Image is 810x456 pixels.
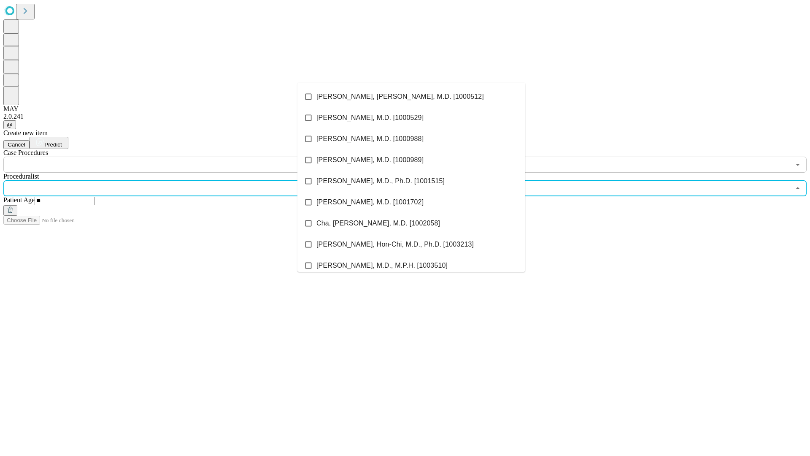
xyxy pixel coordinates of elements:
[7,122,13,128] span: @
[8,141,25,148] span: Cancel
[3,113,807,120] div: 2.0.241
[30,137,68,149] button: Predict
[316,176,445,186] span: [PERSON_NAME], M.D., Ph.D. [1001515]
[316,218,440,228] span: Cha, [PERSON_NAME], M.D. [1002058]
[316,113,424,123] span: [PERSON_NAME], M.D. [1000529]
[3,129,48,136] span: Create new item
[3,149,48,156] span: Scheduled Procedure
[316,239,474,250] span: [PERSON_NAME], Hon-Chi, M.D., Ph.D. [1003213]
[44,141,62,148] span: Predict
[3,120,16,129] button: @
[3,196,35,204] span: Patient Age
[792,182,804,194] button: Close
[792,159,804,171] button: Open
[3,173,39,180] span: Proceduralist
[3,140,30,149] button: Cancel
[3,105,807,113] div: MAY
[316,134,424,144] span: [PERSON_NAME], M.D. [1000988]
[316,261,448,271] span: [PERSON_NAME], M.D., M.P.H. [1003510]
[316,155,424,165] span: [PERSON_NAME], M.D. [1000989]
[316,197,424,207] span: [PERSON_NAME], M.D. [1001702]
[316,92,484,102] span: [PERSON_NAME], [PERSON_NAME], M.D. [1000512]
